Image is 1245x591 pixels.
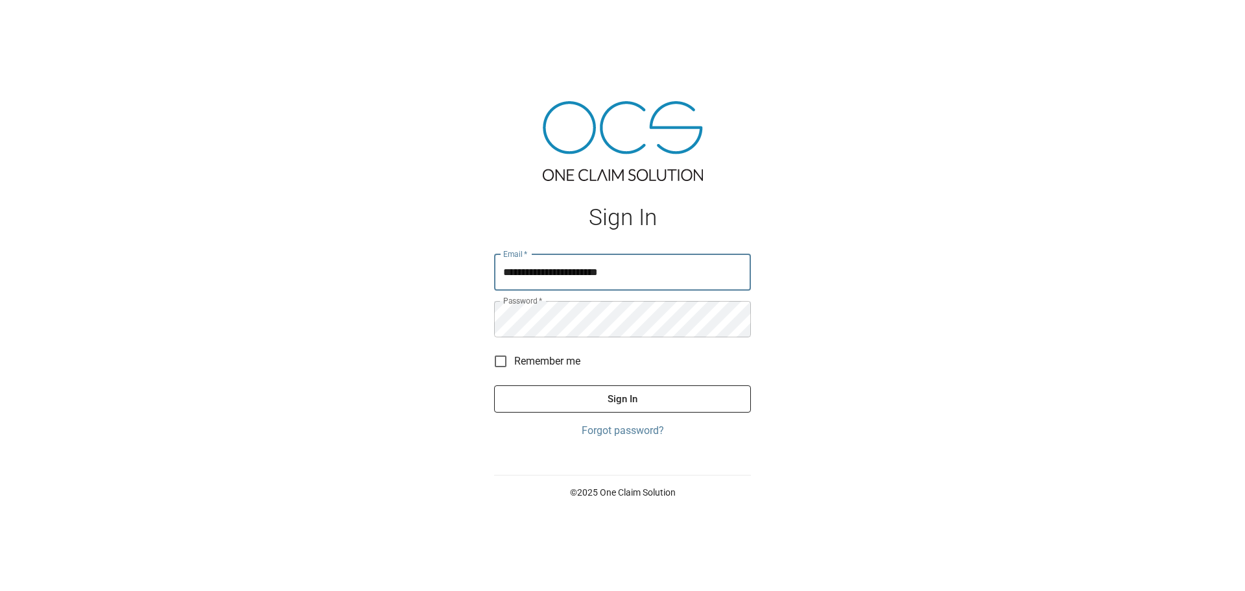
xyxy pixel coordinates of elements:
img: ocs-logo-tra.png [543,101,703,181]
h1: Sign In [494,204,751,231]
img: ocs-logo-white-transparent.png [16,8,67,34]
span: Remember me [514,354,580,369]
a: Forgot password? [494,423,751,439]
p: © 2025 One Claim Solution [494,486,751,499]
button: Sign In [494,385,751,413]
label: Email [503,248,528,259]
label: Password [503,295,542,306]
